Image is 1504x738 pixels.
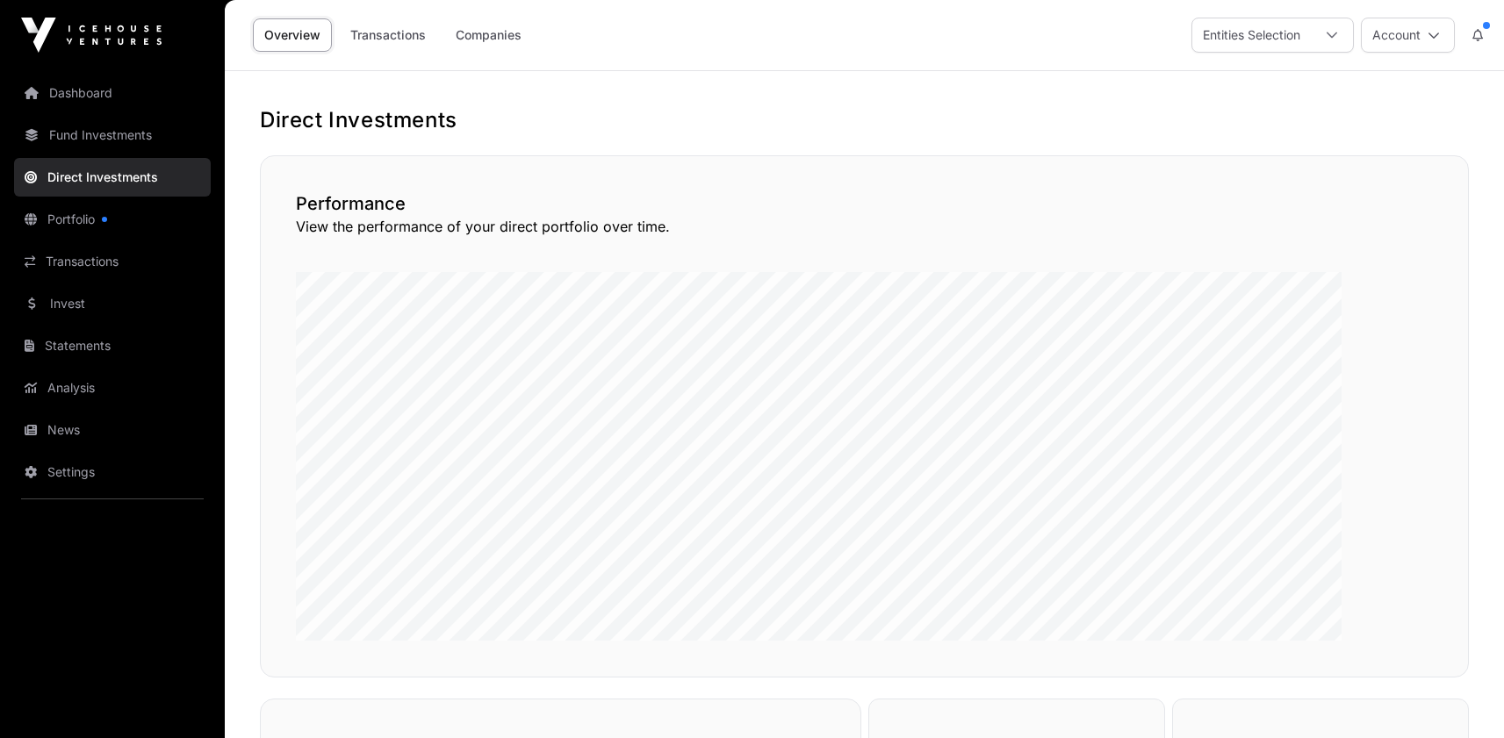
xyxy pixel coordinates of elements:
div: Entities Selection [1192,18,1311,52]
a: Analysis [14,369,211,407]
h1: Direct Investments [260,106,1469,134]
a: Fund Investments [14,116,211,154]
a: Overview [253,18,332,52]
iframe: Chat Widget [1416,654,1504,738]
a: Direct Investments [14,158,211,197]
a: Transactions [339,18,437,52]
p: View the performance of your direct portfolio over time. [296,216,1433,237]
img: Icehouse Ventures Logo [21,18,162,53]
a: News [14,411,211,449]
h2: Performance [296,191,1433,216]
a: Settings [14,453,211,491]
a: Dashboard [14,74,211,112]
a: Statements [14,326,211,365]
a: Portfolio [14,200,211,239]
a: Companies [444,18,533,52]
button: Account [1361,18,1455,53]
a: Transactions [14,242,211,281]
a: Invest [14,284,211,323]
